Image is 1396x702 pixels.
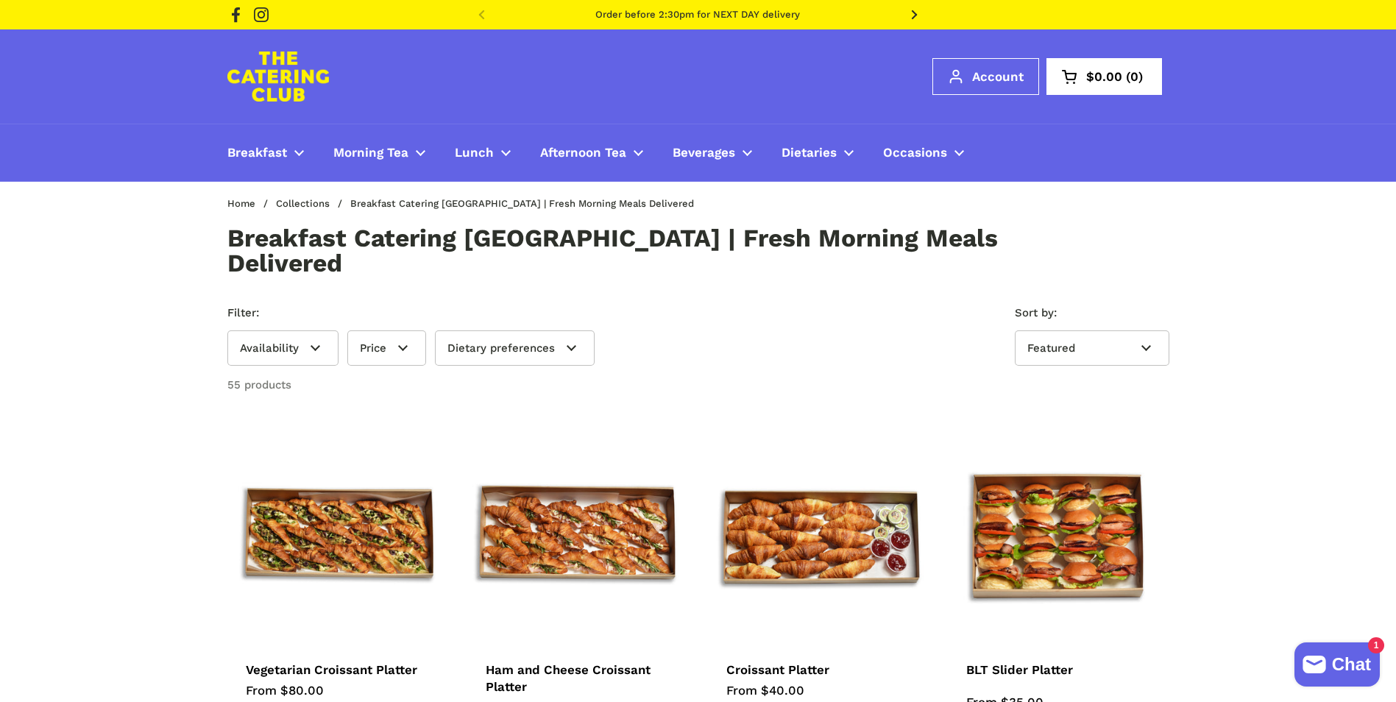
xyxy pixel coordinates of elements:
[227,226,1075,275] h1: Breakfast Catering [GEOGRAPHIC_DATA] | Fresh Morning Meals Delivered
[455,145,494,162] span: Lunch
[227,198,255,209] a: Home
[240,341,299,355] span: Availability
[333,145,408,162] span: Morning Tea
[525,135,658,170] a: Afternoon Tea
[276,198,330,209] a: Collections
[227,145,287,162] span: Breakfast
[447,341,555,355] span: Dietary preferences
[932,58,1039,95] a: Account
[347,330,426,366] summary: Price
[486,662,670,689] a: Ham and Cheese Croissant Platter
[246,662,431,673] a: Vegetarian Croissant Platter
[350,199,694,209] span: Breakfast Catering [GEOGRAPHIC_DATA] | Fresh Morning Meals Delivered
[868,135,979,170] a: Occasions
[263,199,268,209] span: /
[708,423,929,645] img: Croissant Platter
[360,341,386,355] span: Price
[767,135,868,170] a: Dietaries
[246,662,417,679] span: Vegetarian Croissant Platter
[1290,642,1384,690] inbox-online-store-chat: Shopify online store chat
[227,330,339,366] summary: Availability
[540,145,626,162] span: Afternoon Tea
[338,199,342,209] span: /
[227,377,291,394] p: 55 products
[782,145,837,162] span: Dietaries
[319,135,440,170] a: Morning Tea
[227,423,449,645] img: Vegetarian Croissant Platter
[246,683,324,698] span: From $80.00
[1122,71,1147,83] span: 0
[658,135,767,170] a: Beverages
[227,52,329,102] img: The Catering Club
[726,662,829,679] span: Croissant Platter
[948,423,1169,645] img: BLT Slider Platter
[726,683,804,698] span: From $40.00
[213,135,319,170] a: Breakfast
[1086,71,1122,83] span: $0.00
[227,199,712,209] nav: breadcrumbs
[673,145,735,162] span: Beverages
[227,305,603,322] p: Filter:
[966,662,1073,679] span: BLT Slider Platter
[726,662,911,673] a: Croissant Platter
[595,10,800,20] a: Order before 2:30pm for NEXT DAY delivery
[467,423,689,645] img: Ham and Cheese Croissant Platter
[435,330,595,366] summary: Dietary preferences
[883,145,947,162] span: Occasions
[1015,305,1169,322] label: Sort by:
[486,662,651,696] span: Ham and Cheese Croissant Platter
[440,135,525,170] a: Lunch
[966,662,1151,673] a: BLT Slider Platter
